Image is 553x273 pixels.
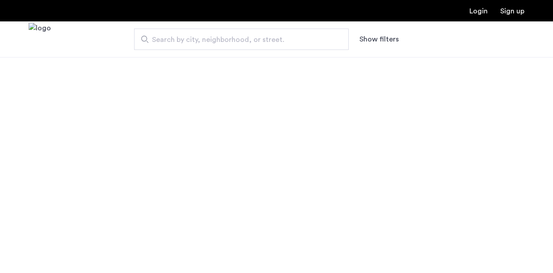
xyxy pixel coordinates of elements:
span: Search by city, neighborhood, or street. [152,34,324,45]
a: Registration [500,8,524,15]
input: Apartment Search [134,29,349,50]
img: logo [29,23,51,56]
a: Cazamio Logo [29,23,51,56]
button: Show or hide filters [359,34,399,45]
a: Login [469,8,488,15]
